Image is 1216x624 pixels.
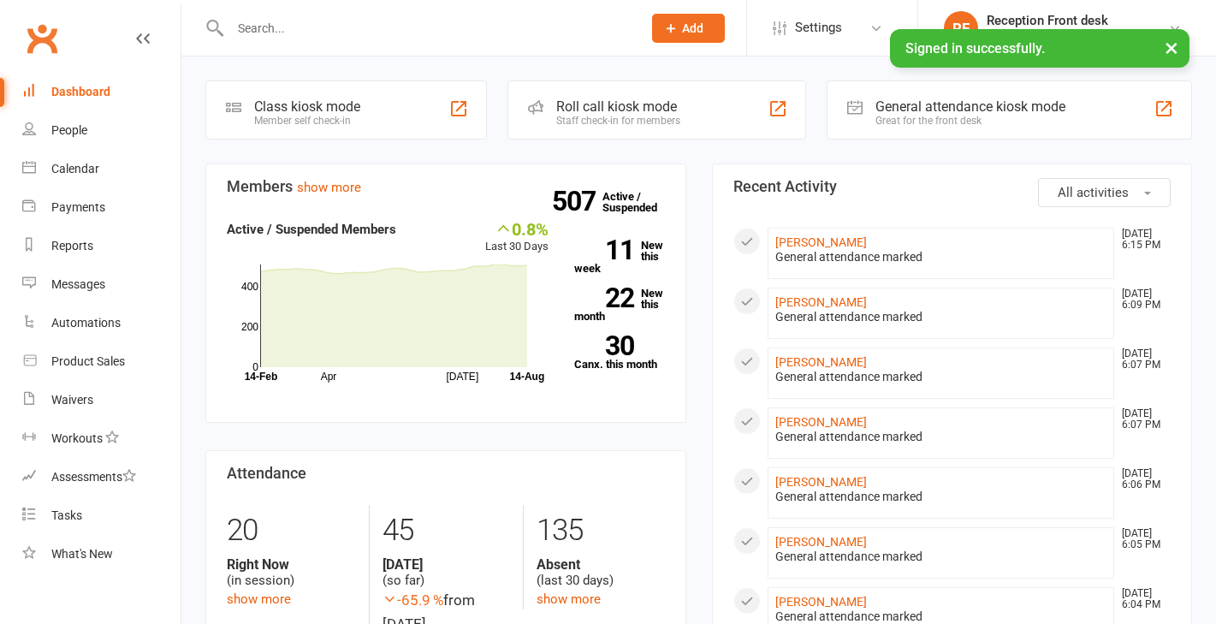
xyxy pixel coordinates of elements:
div: [DEMOGRAPHIC_DATA] Elite Team [987,28,1168,44]
a: Tasks [22,496,181,535]
button: All activities [1038,178,1171,207]
a: [PERSON_NAME] [775,595,867,609]
time: [DATE] 6:06 PM [1113,468,1170,490]
div: Tasks [51,508,82,522]
div: Assessments [51,470,136,484]
div: Payments [51,200,105,214]
a: show more [297,180,361,195]
span: Settings [795,9,842,47]
a: show more [537,591,601,607]
div: Reports [51,239,93,253]
a: [PERSON_NAME] [775,235,867,249]
a: Reports [22,227,181,265]
div: 45 [383,505,511,556]
div: 0.8% [485,219,549,238]
span: All activities [1058,185,1129,200]
a: Clubworx [21,17,63,60]
input: Search... [225,16,630,40]
a: Waivers [22,381,181,419]
button: × [1156,29,1187,66]
a: Calendar [22,150,181,188]
div: (in session) [227,556,356,589]
div: Member self check-in [254,115,360,127]
a: Dashboard [22,73,181,111]
div: Product Sales [51,354,125,368]
div: 135 [537,505,665,556]
h3: Members [227,178,665,195]
div: Reception Front desk [987,13,1168,28]
strong: Active / Suspended Members [227,222,396,237]
a: [PERSON_NAME] [775,535,867,549]
div: General attendance marked [775,609,1107,624]
div: People [51,123,87,137]
span: -65.9 % [383,591,443,609]
strong: 11 [574,237,634,263]
strong: [DATE] [383,556,511,573]
div: Automations [51,316,121,330]
div: General attendance marked [775,370,1107,384]
a: 507Active / Suspended [602,178,678,226]
a: 11New this week [574,240,664,274]
div: (last 30 days) [537,556,665,589]
div: General attendance marked [775,550,1107,564]
a: 22New this month [574,288,664,322]
a: Messages [22,265,181,304]
div: 20 [227,505,356,556]
strong: Absent [537,556,665,573]
a: [PERSON_NAME] [775,355,867,369]
div: Staff check-in for members [556,115,680,127]
button: Add [652,14,725,43]
div: General attendance marked [775,430,1107,444]
div: Waivers [51,393,93,407]
a: [PERSON_NAME] [775,415,867,429]
strong: 30 [574,333,634,359]
a: [PERSON_NAME] [775,295,867,309]
div: General attendance marked [775,310,1107,324]
div: Class kiosk mode [254,98,360,115]
a: Payments [22,188,181,227]
time: [DATE] 6:05 PM [1113,528,1170,550]
time: [DATE] 6:07 PM [1113,408,1170,431]
div: General attendance marked [775,250,1107,264]
time: [DATE] 6:07 PM [1113,348,1170,371]
h3: Recent Activity [733,178,1172,195]
a: 30Canx. this month [574,336,664,370]
a: Assessments [22,458,181,496]
a: [PERSON_NAME] [775,475,867,489]
a: Product Sales [22,342,181,381]
time: [DATE] 6:15 PM [1113,229,1170,251]
div: General attendance marked [775,490,1107,504]
div: (so far) [383,556,511,589]
div: Workouts [51,431,103,445]
a: Automations [22,304,181,342]
div: Great for the front desk [875,115,1065,127]
time: [DATE] 6:09 PM [1113,288,1170,311]
span: Signed in successfully. [905,40,1045,56]
div: What's New [51,547,113,561]
div: Dashboard [51,85,110,98]
div: Last 30 Days [485,219,549,256]
strong: 22 [574,285,634,311]
a: What's New [22,535,181,573]
div: Calendar [51,162,99,175]
a: Workouts [22,419,181,458]
strong: 507 [552,188,602,214]
div: Roll call kiosk mode [556,98,680,115]
div: General attendance kiosk mode [875,98,1065,115]
div: RF [944,11,978,45]
a: People [22,111,181,150]
a: show more [227,591,291,607]
div: Messages [51,277,105,291]
span: Add [682,21,703,35]
h3: Attendance [227,465,665,482]
strong: Right Now [227,556,356,573]
time: [DATE] 6:04 PM [1113,588,1170,610]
